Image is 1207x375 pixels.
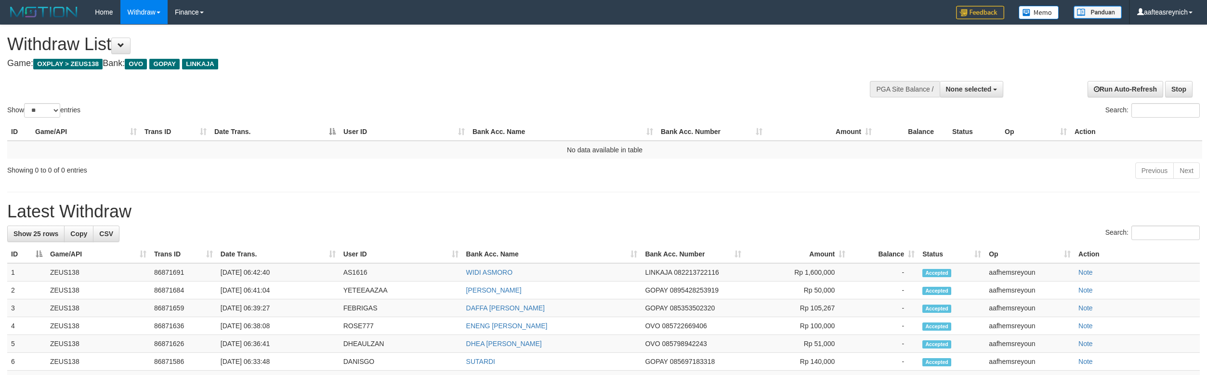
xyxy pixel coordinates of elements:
[340,123,469,141] th: User ID: activate to sort column ascending
[466,268,512,276] a: WIDI ASMORO
[150,299,217,317] td: 86871659
[985,281,1075,299] td: aafhemsreyoun
[462,245,642,263] th: Bank Acc. Name: activate to sort column ascending
[182,59,218,69] span: LINKAJA
[7,335,46,353] td: 5
[93,226,119,242] a: CSV
[849,353,918,371] td: -
[1078,304,1093,312] a: Note
[985,335,1075,353] td: aafhemsreyoun
[7,245,46,263] th: ID: activate to sort column descending
[7,59,795,68] h4: Game: Bank:
[1165,81,1193,97] a: Stop
[466,304,545,312] a: DAFFA [PERSON_NAME]
[7,353,46,371] td: 6
[340,317,462,335] td: ROSE777
[670,286,719,294] span: Copy 0895428253919 to clipboard
[849,335,918,353] td: -
[217,245,340,263] th: Date Trans.: activate to sort column ascending
[340,263,462,281] td: AS1616
[985,353,1075,371] td: aafhemsreyoun
[210,123,340,141] th: Date Trans.: activate to sort column descending
[1078,358,1093,365] a: Note
[7,317,46,335] td: 4
[33,59,103,69] span: OXPLAY > ZEUS138
[150,335,217,353] td: 86871626
[1135,162,1174,179] a: Previous
[150,281,217,299] td: 86871684
[1078,322,1093,330] a: Note
[745,353,849,371] td: Rp 140,000
[466,358,495,365] a: SUTARDI
[7,35,795,54] h1: Withdraw List
[940,81,1004,97] button: None selected
[948,123,1001,141] th: Status
[745,245,849,263] th: Amount: activate to sort column ascending
[1131,103,1200,118] input: Search:
[469,123,657,141] th: Bank Acc. Name: activate to sort column ascending
[217,281,340,299] td: [DATE] 06:41:04
[149,59,180,69] span: GOPAY
[466,322,548,330] a: ENENG [PERSON_NAME]
[1019,6,1059,19] img: Button%20Memo.svg
[340,335,462,353] td: DHEAULZAN
[150,317,217,335] td: 86871636
[7,202,1200,221] h1: Latest Withdraw
[1173,162,1200,179] a: Next
[922,322,951,331] span: Accepted
[7,123,31,141] th: ID
[922,305,951,313] span: Accepted
[849,263,918,281] td: -
[1075,245,1200,263] th: Action
[745,335,849,353] td: Rp 51,000
[766,123,876,141] th: Amount: activate to sort column ascending
[46,281,150,299] td: ZEUS138
[662,340,707,348] span: Copy 085798942243 to clipboard
[956,6,1004,19] img: Feedback.jpg
[745,299,849,317] td: Rp 105,267
[641,245,745,263] th: Bank Acc. Number: activate to sort column ascending
[466,340,542,348] a: DHEA [PERSON_NAME]
[670,304,715,312] span: Copy 085353502320 to clipboard
[645,340,660,348] span: OVO
[217,299,340,317] td: [DATE] 06:39:27
[340,299,462,317] td: FEBRIGAS
[985,317,1075,335] td: aafhemsreyoun
[7,299,46,317] td: 3
[99,230,113,238] span: CSV
[745,281,849,299] td: Rp 50,000
[674,268,719,276] span: Copy 082213722116 to clipboard
[745,317,849,335] td: Rp 100,000
[7,161,496,175] div: Showing 0 to 0 of 0 entries
[46,317,150,335] td: ZEUS138
[46,299,150,317] td: ZEUS138
[985,245,1075,263] th: Op: activate to sort column ascending
[24,103,60,118] select: Showentries
[849,281,918,299] td: -
[745,263,849,281] td: Rp 1,600,000
[217,317,340,335] td: [DATE] 06:38:08
[466,286,522,294] a: [PERSON_NAME]
[340,353,462,371] td: DANISGO
[849,299,918,317] td: -
[645,268,672,276] span: LINKAJA
[849,245,918,263] th: Balance: activate to sort column ascending
[13,230,58,238] span: Show 25 rows
[7,141,1202,159] td: No data available in table
[150,263,217,281] td: 86871691
[125,59,147,69] span: OVO
[7,263,46,281] td: 1
[217,335,340,353] td: [DATE] 06:36:41
[7,5,80,19] img: MOTION_logo.png
[1071,123,1202,141] th: Action
[64,226,93,242] a: Copy
[922,358,951,366] span: Accepted
[922,340,951,348] span: Accepted
[1001,123,1071,141] th: Op: activate to sort column ascending
[645,322,660,330] span: OVO
[922,287,951,295] span: Accepted
[7,226,65,242] a: Show 25 rows
[7,103,80,118] label: Show entries
[985,299,1075,317] td: aafhemsreyoun
[645,286,668,294] span: GOPAY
